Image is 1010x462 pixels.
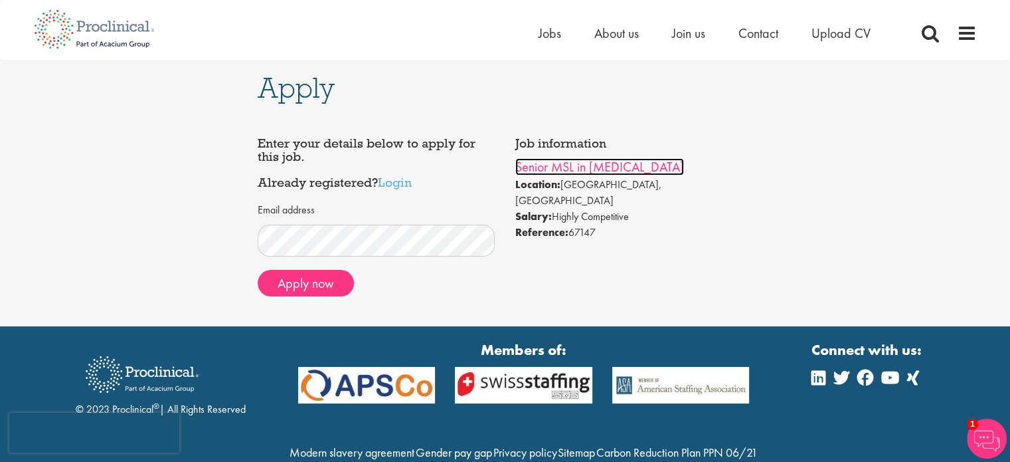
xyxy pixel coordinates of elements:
label: Email address [258,203,315,218]
a: Sitemap [558,445,595,460]
sup: ® [153,401,159,411]
iframe: reCAPTCHA [9,413,179,453]
button: Apply now [258,270,354,296]
a: Jobs [539,25,561,42]
li: [GEOGRAPHIC_DATA], [GEOGRAPHIC_DATA] [515,177,753,209]
strong: Connect with us: [811,340,924,360]
div: © 2023 Proclinical | All Rights Reserved [76,346,246,417]
strong: Location: [515,177,560,191]
strong: Salary: [515,209,552,223]
img: APSCo [602,367,760,404]
a: Senior MSL in [MEDICAL_DATA] [515,158,684,175]
a: Upload CV [811,25,871,42]
a: Modern slavery agreement [290,445,414,460]
li: Highly Competitive [515,209,753,225]
li: 67147 [515,225,753,241]
img: Chatbot [967,419,1007,459]
span: 1 [967,419,978,430]
a: Login [378,174,412,190]
a: Gender pay gap [416,445,492,460]
a: Privacy policy [493,445,556,460]
a: Contact [738,25,778,42]
img: Proclinical Recruitment [76,347,209,402]
img: APSCo [288,367,446,404]
h4: Job information [515,137,753,150]
span: Apply [258,70,335,106]
a: Carbon Reduction Plan PPN 06/21 [596,445,758,460]
img: APSCo [445,367,602,404]
strong: Reference: [515,225,568,239]
h4: Enter your details below to apply for this job. Already registered? [258,137,495,189]
a: About us [594,25,639,42]
a: Join us [672,25,705,42]
strong: Members of: [298,340,750,360]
